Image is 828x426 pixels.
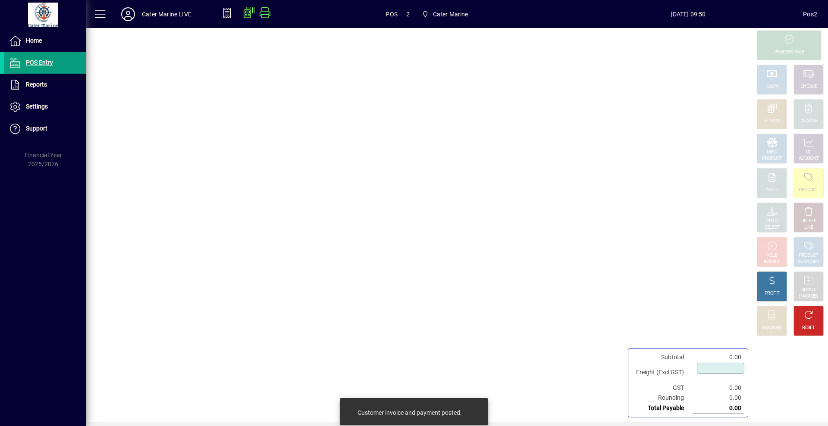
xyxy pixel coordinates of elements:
div: GL [806,149,812,155]
span: Settings [26,103,48,110]
a: Home [4,30,86,52]
a: Support [4,118,86,140]
td: Total Payable [632,403,693,414]
div: SUMMARY [798,259,819,265]
div: PRODUCT [762,155,781,162]
div: CHEQUE [800,84,817,90]
td: 0.00 [693,352,744,362]
div: INVOICE [764,259,780,265]
a: Settings [4,96,86,118]
div: Cater Marine LIVE [142,7,191,21]
div: PRODUCT [799,252,818,259]
div: RESET [802,325,815,331]
div: PRICE [766,218,778,224]
div: HOLD [766,252,778,259]
td: Rounding [632,393,693,403]
td: 0.00 [693,403,744,414]
div: CHARGE [800,118,817,124]
div: MISC [767,149,777,155]
span: POS Entry [26,59,53,66]
div: Customer invoice and payment posted. [358,408,462,417]
td: 0.00 [693,393,744,403]
div: RECALL [801,287,816,293]
div: PROFIT [765,290,779,297]
div: SELECT [765,224,780,231]
td: GST [632,383,693,393]
span: Cater Marine [433,7,468,21]
span: Support [26,125,47,132]
span: Home [26,37,42,44]
div: DELETE [801,218,816,224]
div: DISCOUNT [762,325,782,331]
div: PROCESS SALE [774,49,804,56]
div: Pos2 [803,7,817,21]
td: Subtotal [632,352,693,362]
div: LINE [804,224,813,231]
span: 2 [406,7,410,21]
a: Reports [4,74,86,96]
div: INVOICES [799,293,818,300]
div: CASH [766,84,778,90]
div: NOTE [766,187,778,193]
div: ACCOUNT [799,155,819,162]
span: POS [386,7,398,21]
button: Profile [114,6,142,22]
div: EFTPOS [764,118,780,124]
td: 0.00 [693,383,744,393]
span: [DATE] 09:50 [574,7,803,21]
span: Cater Marine [418,6,472,22]
div: PRODUCT [799,187,818,193]
span: Reports [26,81,47,88]
td: Freight (Excl GST) [632,362,693,383]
